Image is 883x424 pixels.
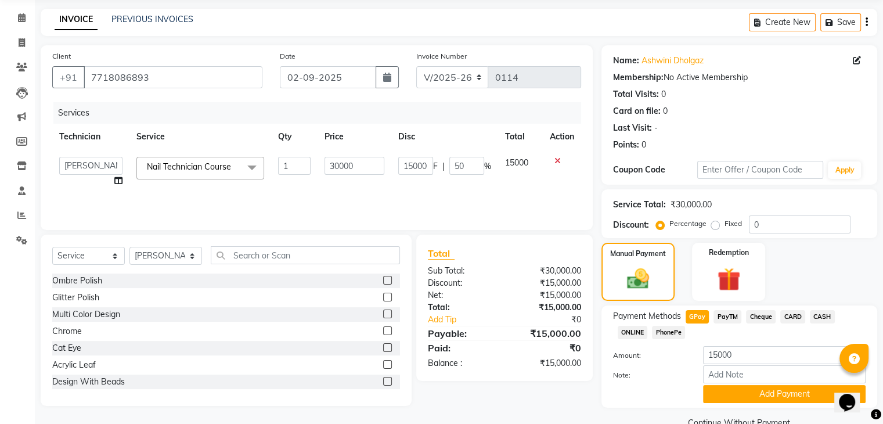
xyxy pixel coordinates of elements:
[231,161,236,172] a: x
[52,124,129,150] th: Technician
[419,277,504,289] div: Discount:
[613,88,659,100] div: Total Visits:
[686,310,709,324] span: GPay
[703,385,866,403] button: Add Payment
[504,326,590,340] div: ₹15,000.00
[828,161,861,179] button: Apply
[780,310,805,324] span: CARD
[498,124,543,150] th: Total
[654,122,658,134] div: -
[613,122,652,134] div: Last Visit:
[810,310,835,324] span: CASH
[710,265,748,294] img: _gift.svg
[428,247,455,260] span: Total
[620,266,656,292] img: _cash.svg
[618,326,648,339] span: ONLINE
[129,124,271,150] th: Service
[391,124,498,150] th: Disc
[84,66,262,88] input: Search by Name/Mobile/Email/Code
[641,139,646,151] div: 0
[820,13,861,31] button: Save
[504,301,590,314] div: ₹15,000.00
[671,199,712,211] div: ₹30,000.00
[416,51,467,62] label: Invoice Number
[504,357,590,369] div: ₹15,000.00
[53,102,590,124] div: Services
[703,346,866,364] input: Amount
[419,314,518,326] a: Add Tip
[613,219,649,231] div: Discount:
[746,310,776,324] span: Cheque
[504,277,590,289] div: ₹15,000.00
[504,341,590,355] div: ₹0
[52,51,71,62] label: Client
[52,66,85,88] button: +91
[211,246,400,264] input: Search or Scan
[147,161,231,172] span: Nail Technician Course
[613,310,681,322] span: Payment Methods
[703,365,866,383] input: Add Note
[661,88,666,100] div: 0
[433,160,438,173] span: F
[652,326,685,339] span: PhonePe
[613,199,666,211] div: Service Total:
[613,105,661,117] div: Card on file:
[613,71,664,84] div: Membership:
[55,9,98,30] a: INVOICE
[52,376,125,388] div: Design With Beads
[318,124,391,150] th: Price
[613,55,639,67] div: Name:
[271,124,318,150] th: Qty
[543,124,581,150] th: Action
[613,164,697,176] div: Coupon Code
[518,314,589,326] div: ₹0
[419,326,504,340] div: Payable:
[52,292,99,304] div: Glitter Polish
[613,71,866,84] div: No Active Membership
[713,310,741,324] span: PayTM
[709,247,749,258] label: Redemption
[505,157,528,168] span: 15000
[725,218,742,229] label: Fixed
[610,249,666,259] label: Manual Payment
[484,160,491,173] span: %
[504,265,590,277] div: ₹30,000.00
[697,161,824,179] input: Enter Offer / Coupon Code
[419,265,504,277] div: Sub Total:
[52,359,96,371] div: Acrylic Leaf
[749,13,816,31] button: Create New
[419,357,504,369] div: Balance :
[419,341,504,355] div: Paid:
[442,160,445,173] span: |
[604,350,694,361] label: Amount:
[419,289,504,301] div: Net:
[641,55,704,67] a: Ashwini Dholgaz
[834,378,871,412] iframe: chat widget
[280,51,295,62] label: Date
[111,14,193,24] a: PREVIOUS INVOICES
[419,301,504,314] div: Total:
[504,289,590,301] div: ₹15,000.00
[669,218,707,229] label: Percentage
[52,308,120,321] div: Multi Color Design
[52,325,82,337] div: Chrome
[663,105,668,117] div: 0
[52,275,102,287] div: Ombre Polish
[613,139,639,151] div: Points:
[52,342,81,354] div: Cat Eye
[604,370,694,380] label: Note:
